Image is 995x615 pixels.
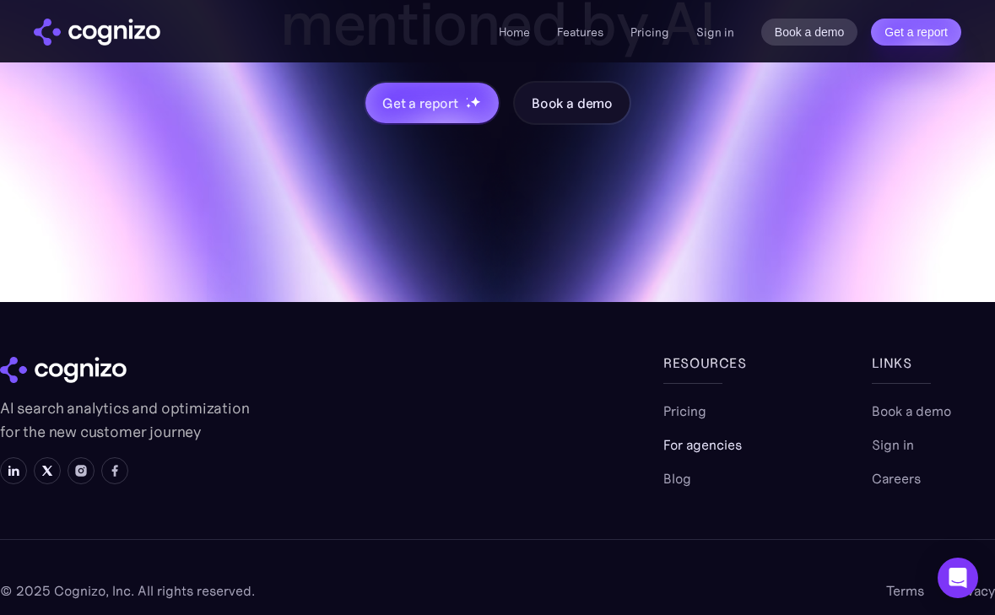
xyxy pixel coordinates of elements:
[938,558,978,598] div: Open Intercom Messenger
[696,22,734,42] a: Sign in
[532,93,613,113] div: Book a demo
[663,434,742,455] a: For agencies
[7,464,20,477] img: LinkedIn icon
[886,580,924,601] a: Terms
[630,24,669,40] a: Pricing
[470,96,481,107] img: star
[34,19,160,46] img: cognizo logo
[499,24,530,40] a: Home
[513,81,631,125] a: Book a demo
[872,401,951,421] a: Book a demo
[466,97,468,100] img: star
[557,24,603,40] a: Features
[41,464,54,477] img: X icon
[364,81,500,125] a: Get a reportstarstarstar
[872,468,921,488] a: Careers
[663,401,706,421] a: Pricing
[382,93,458,113] div: Get a report
[466,103,472,109] img: star
[663,353,787,373] div: Resources
[663,468,691,488] a: Blog
[761,19,858,46] a: Book a demo
[871,19,961,46] a: Get a report
[34,19,160,46] a: home
[872,434,914,455] a: Sign in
